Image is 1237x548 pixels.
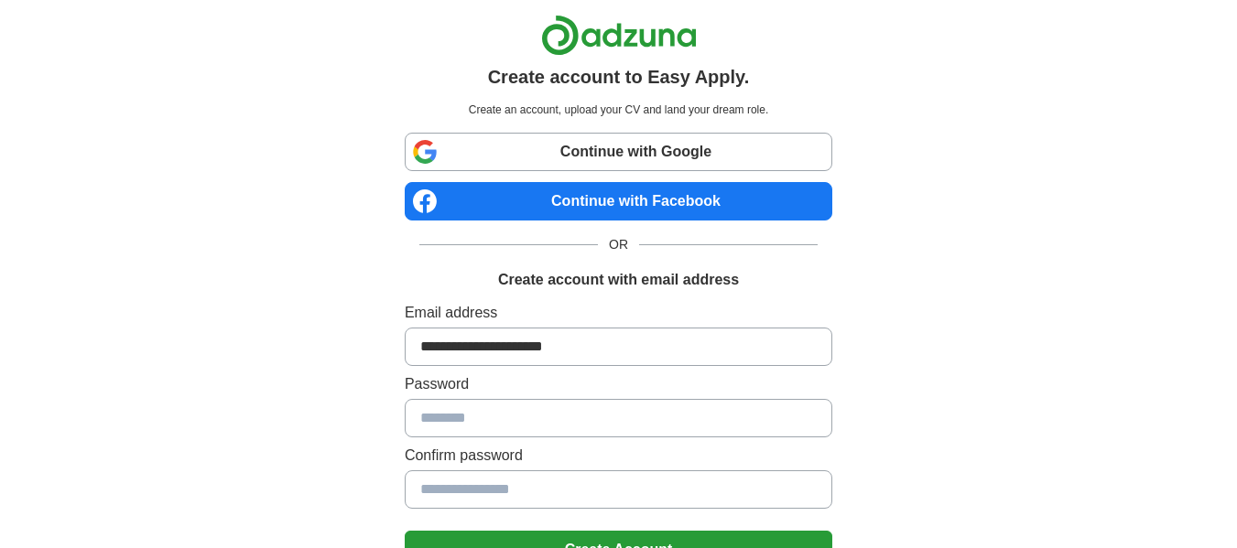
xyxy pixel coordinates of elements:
label: Email address [405,302,832,324]
h1: Create account to Easy Apply. [488,63,750,91]
img: Adzuna logo [541,15,697,56]
label: Password [405,373,832,395]
a: Continue with Google [405,133,832,171]
span: OR [598,235,639,254]
label: Confirm password [405,445,832,467]
a: Continue with Facebook [405,182,832,220]
p: Create an account, upload your CV and land your dream role. [408,102,829,118]
h1: Create account with email address [498,269,739,291]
